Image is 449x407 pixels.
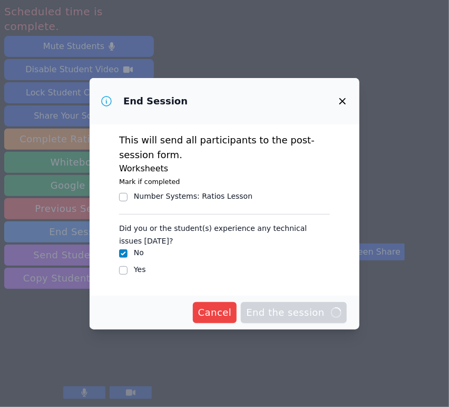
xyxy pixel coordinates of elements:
[134,191,252,201] div: Number Systems : Ratios Lesson
[123,95,188,108] h3: End Session
[119,162,330,175] h3: Worksheets
[198,305,232,320] span: Cancel
[119,178,180,186] small: Mark if completed
[241,302,347,323] button: End the session
[119,133,330,162] p: This will send all participants to the post-session form.
[246,305,341,320] span: End the session
[134,248,144,257] label: No
[193,302,237,323] button: Cancel
[134,265,146,274] label: Yes
[119,219,330,247] legend: Did you or the student(s) experience any technical issues [DATE]?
